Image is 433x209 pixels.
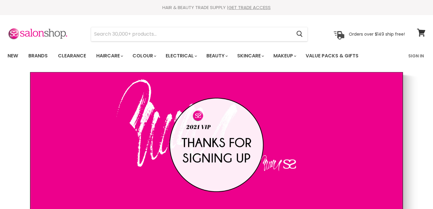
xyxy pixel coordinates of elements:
[202,50,231,62] a: Beauty
[53,50,91,62] a: Clearance
[349,31,405,37] p: Orders over $149 ship free!
[228,4,271,11] a: GET TRADE ACCESS
[128,50,160,62] a: Colour
[269,50,300,62] a: Makeup
[24,50,52,62] a: Brands
[92,50,127,62] a: Haircare
[91,27,308,41] form: Product
[291,27,307,41] button: Search
[3,47,384,65] ul: Main menu
[91,27,291,41] input: Search
[301,50,363,62] a: Value Packs & Gifts
[3,50,23,62] a: New
[233,50,268,62] a: Skincare
[161,50,201,62] a: Electrical
[405,50,428,62] a: Sign In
